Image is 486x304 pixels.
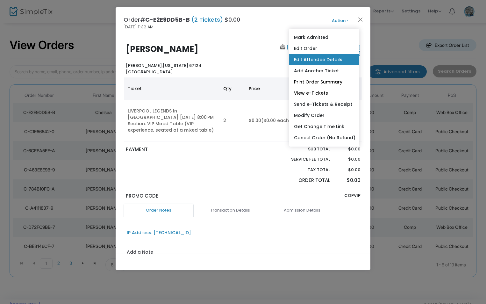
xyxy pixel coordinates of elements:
[243,192,363,204] div: COPVIP
[267,204,337,217] a: Admission Details
[276,146,330,152] p: Sub total
[289,65,359,76] a: Add Another Ticket
[289,132,359,143] a: Cancel Order (No Refund)
[245,100,305,141] td: $0.00
[276,177,330,184] p: Order Total
[289,32,359,43] a: Mark Admitted
[289,110,359,121] a: Modify Order
[126,43,198,55] b: [PERSON_NAME]
[289,43,359,54] a: Edit Order
[126,62,201,75] b: [US_STATE] 67124 [GEOGRAPHIC_DATA]
[124,77,362,141] div: Data table
[321,17,359,24] button: Action
[356,15,365,24] button: Close
[127,229,191,236] div: IP Address: [TECHNICAL_ID]
[145,16,190,24] span: C-E2E9DD5B-B
[336,146,360,152] p: $0.00
[124,77,219,100] th: Ticket
[245,77,305,100] th: Price
[190,16,225,24] span: (2 Tickets)
[219,100,245,141] td: 2
[289,88,359,99] a: View e-Tickets
[219,77,245,100] th: Qty
[195,204,265,217] a: Transaction Details
[336,177,360,184] p: $0.00
[289,121,359,132] a: Get Change Time Link
[336,167,360,173] p: $0.00
[127,249,153,257] label: Add a Note
[276,156,330,163] p: Service Fee Total
[289,76,359,88] a: Print Order Summary
[289,99,359,110] a: Send e-Tickets & Receipt
[126,62,163,69] span: [PERSON_NAME],
[124,100,219,141] td: LIVERPOOL LEGENDS In [GEOGRAPHIC_DATA] [DATE] 8:00 PM Section: VIP Mixed Table (VIP experience, s...
[124,15,240,24] h4: Order# $0.00
[124,24,154,30] span: [DATE] 11:32 AM
[126,146,240,153] p: PAYMENT
[336,156,360,163] p: $0.00
[124,204,194,217] a: Order Notes
[261,117,291,124] span: ($0.00 each)
[276,167,330,173] p: Tax Total
[126,192,240,200] p: Promo Code
[289,54,359,65] a: Edit Attendee Details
